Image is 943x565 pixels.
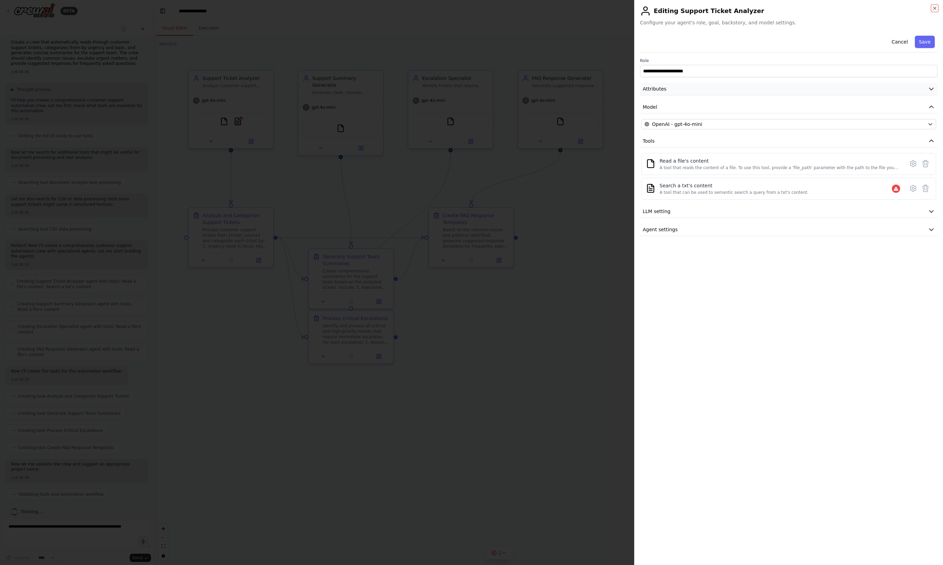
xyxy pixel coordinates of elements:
[643,226,678,233] span: Agent settings
[643,104,657,110] span: Model
[887,36,912,48] button: Cancel
[640,19,938,26] span: Configure your agent's role, goal, backstory, and model settings.
[907,182,919,195] button: Configure tool
[646,159,655,168] img: FileReadTool
[660,190,808,195] div: A tool that can be used to semantic search a query from a txt's content.
[640,223,938,236] button: Agent settings
[641,119,936,129] button: OpenAI - gpt-4o-mini
[640,135,938,148] button: Tools
[643,85,666,92] span: Attributes
[640,101,938,114] button: Model
[652,121,702,128] span: OpenAI - gpt-4o-mini
[643,138,655,144] span: Tools
[660,157,900,164] div: Read a file's content
[660,182,808,189] div: Search a txt's content
[919,182,932,195] button: Delete tool
[907,157,919,170] button: Configure tool
[640,205,938,218] button: LLM setting
[919,157,932,170] button: Delete tool
[640,58,938,63] label: Role
[915,36,935,48] button: Save
[640,5,938,16] h2: Editing Support Ticket Analyzer
[660,165,900,170] div: A tool that reads the content of a file. To use this tool, provide a 'file_path' parameter with t...
[640,83,938,95] button: Attributes
[646,184,655,193] img: TXTSearchTool
[643,208,671,215] span: LLM setting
